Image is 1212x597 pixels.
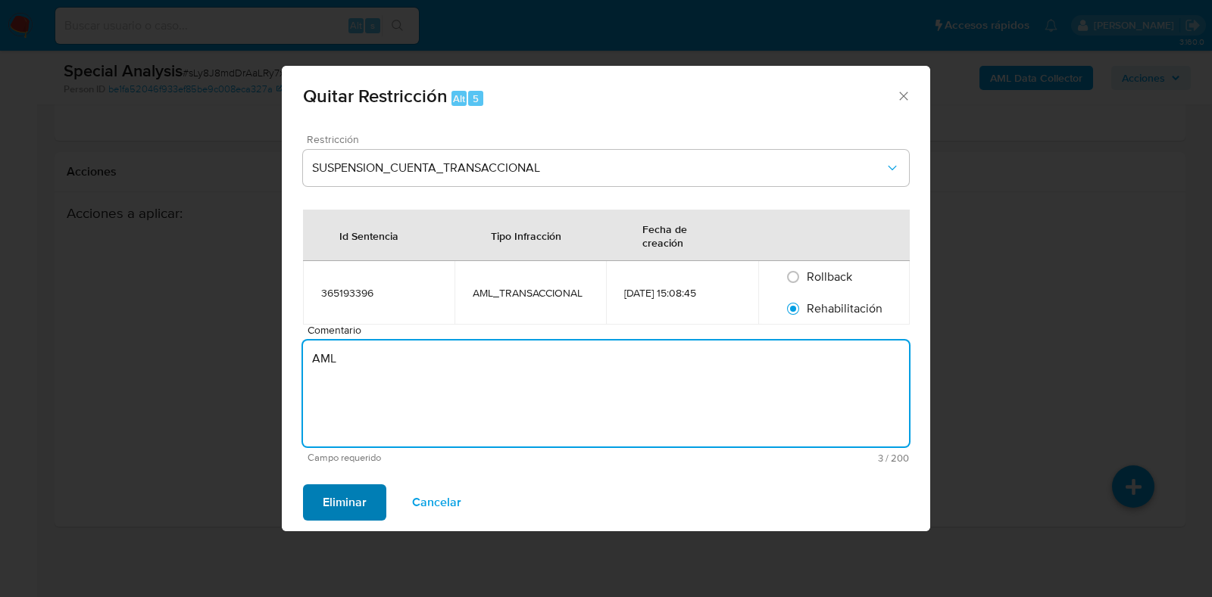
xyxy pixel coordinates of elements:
[303,150,909,186] button: Restriction
[473,92,479,106] span: 5
[307,134,913,145] span: Restricción
[412,486,461,519] span: Cancelar
[473,286,588,300] div: AML_TRANSACCIONAL
[308,452,608,463] span: Campo requerido
[624,286,739,300] div: [DATE] 15:08:45
[473,217,579,253] div: Tipo Infracción
[321,217,417,253] div: Id Sentencia
[896,89,910,102] button: Cerrar ventana
[608,453,909,463] span: Máximo 200 caracteres
[321,286,436,300] div: 365193396
[624,210,739,260] div: Fecha de creación
[312,160,885,176] span: SUSPENSION_CUENTA_TRANSACCIONAL
[303,340,909,446] textarea: AML
[453,92,465,106] span: Alt
[303,484,386,521] button: Eliminar
[303,82,448,109] span: Quitar Restricción
[308,325,914,336] span: Comentario
[323,486,367,519] span: Eliminar
[392,484,481,521] button: Cancelar
[807,268,852,285] span: Rollback
[807,300,882,317] span: Rehabilitación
